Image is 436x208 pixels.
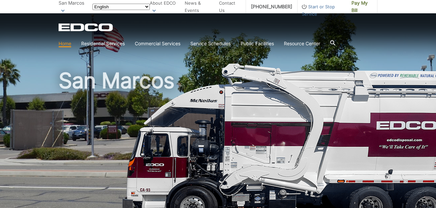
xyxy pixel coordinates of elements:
[81,40,125,47] a: Residential Services
[93,4,150,10] select: Select a language
[135,40,180,47] a: Commercial Services
[284,40,320,47] a: Resource Center
[59,40,71,47] a: Home
[241,40,274,47] a: Public Facilities
[190,40,231,47] a: Service Schedules
[59,23,114,31] a: EDCD logo. Return to the homepage.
